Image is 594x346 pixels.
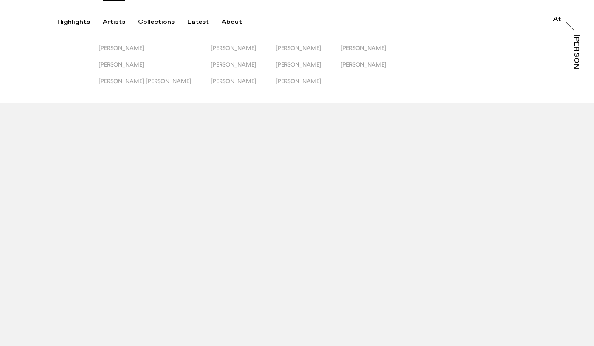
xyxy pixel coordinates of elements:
button: [PERSON_NAME] [211,45,276,61]
button: [PERSON_NAME] [276,78,341,94]
span: [PERSON_NAME] [211,45,256,51]
button: [PERSON_NAME] [211,78,276,94]
button: [PERSON_NAME] [PERSON_NAME] [99,78,211,94]
div: [PERSON_NAME] [573,34,580,100]
button: [PERSON_NAME] [341,61,405,78]
button: [PERSON_NAME] [276,45,341,61]
a: [PERSON_NAME] [571,34,580,69]
span: [PERSON_NAME] [341,45,386,51]
button: [PERSON_NAME] [99,45,211,61]
div: Collections [138,18,175,26]
span: [PERSON_NAME] [211,78,256,84]
button: [PERSON_NAME] [341,45,405,61]
div: About [222,18,242,26]
a: At [553,16,561,25]
span: [PERSON_NAME] [PERSON_NAME] [99,78,191,84]
span: [PERSON_NAME] [276,61,321,68]
span: [PERSON_NAME] [341,61,386,68]
button: Highlights [57,18,103,26]
button: [PERSON_NAME] [276,61,341,78]
div: Highlights [57,18,90,26]
span: [PERSON_NAME] [211,61,256,68]
span: [PERSON_NAME] [276,78,321,84]
span: [PERSON_NAME] [99,61,144,68]
div: Latest [187,18,209,26]
button: [PERSON_NAME] [211,61,276,78]
button: [PERSON_NAME] [99,61,211,78]
button: Collections [138,18,187,26]
button: Artists [103,18,138,26]
button: Latest [187,18,222,26]
button: About [222,18,255,26]
span: [PERSON_NAME] [99,45,144,51]
div: Artists [103,18,125,26]
span: [PERSON_NAME] [276,45,321,51]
